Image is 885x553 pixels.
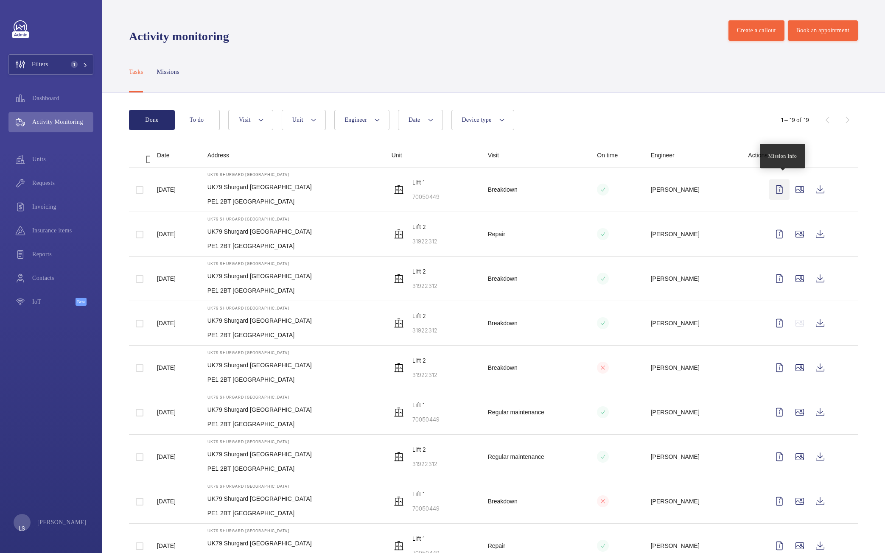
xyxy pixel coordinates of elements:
[788,20,858,41] button: Book an appointment
[651,320,735,326] p: [PERSON_NAME]
[394,274,404,284] img: elevator.svg
[32,60,48,69] span: Filters
[157,276,194,282] p: [DATE]
[207,509,378,517] p: PE1 2BT [GEOGRAPHIC_DATA]
[129,110,175,130] button: Done
[412,460,474,468] p: 31922312
[157,498,194,504] p: [DATE]
[728,20,784,41] button: Create a callout
[412,356,474,365] p: Lift 2
[157,68,179,76] p: Missions
[157,187,194,193] p: [DATE]
[488,409,584,415] p: Regular maintenance
[71,61,78,68] span: 1
[32,118,93,126] span: Activity Monitoring
[207,539,378,547] p: UK79 Shurgard [GEOGRAPHIC_DATA]
[37,518,87,527] p: [PERSON_NAME]
[394,363,404,373] img: elevator.svg
[394,229,404,239] img: elevator.svg
[451,110,514,130] button: Device type
[488,276,584,282] p: Breakdown
[412,223,474,231] p: Lift 2
[781,116,809,124] div: 1 – 19 of 19
[32,155,93,164] span: Units
[412,237,474,246] p: 31922312
[32,274,93,282] span: Contacts
[157,454,194,460] p: [DATE]
[488,365,584,371] p: Breakdown
[412,267,474,276] p: Lift 2
[462,117,492,123] span: Device type
[394,496,404,506] img: elevator.svg
[488,320,584,326] p: Breakdown
[394,184,404,195] img: elevator.svg
[651,187,735,193] p: [PERSON_NAME]
[488,152,584,158] p: Visit
[412,504,474,513] p: 70050449
[488,231,584,237] p: Repair
[398,110,442,130] button: Date
[345,117,367,123] span: Engineer
[32,203,93,211] span: Invoicing
[207,361,378,369] p: UK79 Shurgard [GEOGRAPHIC_DATA]
[412,534,474,543] p: Lift 1
[412,445,474,454] p: Lift 2
[412,415,474,424] p: 70050449
[412,326,474,335] p: 31922312
[207,350,378,355] p: UK79 Shurgard [GEOGRAPHIC_DATA]
[412,490,474,498] p: Lift 1
[207,375,378,384] p: PE1 2BT [GEOGRAPHIC_DATA]
[488,543,584,549] p: Repair
[409,117,420,123] span: Date
[157,409,194,415] p: [DATE]
[651,543,735,549] p: [PERSON_NAME]
[412,282,474,290] p: 31922312
[32,94,93,103] span: Dashboard
[334,110,390,130] button: Engineer
[394,452,404,462] img: elevator.svg
[394,318,404,328] img: elevator.svg
[207,227,378,236] p: UK79 Shurgard [GEOGRAPHIC_DATA]
[207,242,378,250] p: PE1 2BT [GEOGRAPHIC_DATA]
[207,464,378,473] p: PE1 2BT [GEOGRAPHIC_DATA]
[32,298,76,306] span: IoT
[394,407,404,417] img: elevator.svg
[8,54,93,75] button: Filters1
[488,454,584,460] p: Regular maintenance
[412,401,474,409] p: Lift 1
[228,110,273,130] button: Visit
[412,312,474,320] p: Lift 2
[129,68,143,76] p: Tasks
[207,394,378,399] p: UK79 Shurgard [GEOGRAPHIC_DATA]
[597,152,637,158] p: On time
[651,454,735,460] p: [PERSON_NAME]
[394,541,404,551] img: elevator.svg
[651,231,735,237] p: [PERSON_NAME]
[207,197,378,206] p: PE1 2BT [GEOGRAPHIC_DATA]
[651,276,735,282] p: [PERSON_NAME]
[207,405,378,414] p: UK79 Shurgard [GEOGRAPHIC_DATA]
[157,231,194,237] p: [DATE]
[207,305,378,310] p: UK79 Shurgard [GEOGRAPHIC_DATA]
[32,179,93,187] span: Requests
[207,483,378,489] p: UK79 Shurgard [GEOGRAPHIC_DATA]
[768,152,797,160] div: Mission Info
[207,331,378,339] p: PE1 2BT [GEOGRAPHIC_DATA]
[207,528,378,533] p: UK79 Shurgard [GEOGRAPHIC_DATA]
[76,298,87,306] span: Beta
[412,178,474,187] p: Lift 1
[292,117,303,123] span: Unit
[157,365,194,371] p: [DATE]
[207,152,378,158] p: Address
[207,272,378,280] p: UK79 Shurgard [GEOGRAPHIC_DATA]
[651,409,735,415] p: [PERSON_NAME]
[19,524,25,533] p: LS
[239,117,251,123] span: Visit
[207,316,378,325] p: UK79 Shurgard [GEOGRAPHIC_DATA]
[488,498,584,504] p: Breakdown
[207,216,378,221] p: UK79 Shurgard [GEOGRAPHIC_DATA]
[207,183,378,191] p: UK79 Shurgard [GEOGRAPHIC_DATA]
[207,420,378,428] p: PE1 2BT [GEOGRAPHIC_DATA]
[157,543,194,549] p: [DATE]
[174,110,220,130] button: To do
